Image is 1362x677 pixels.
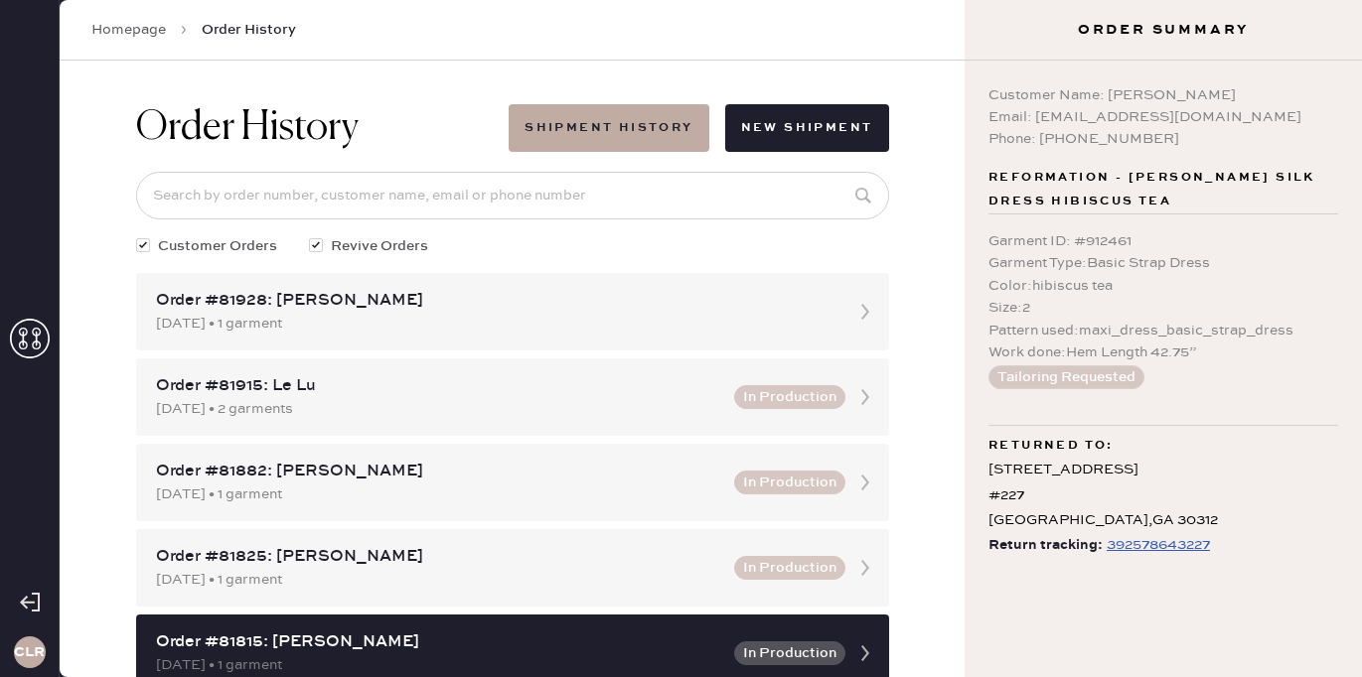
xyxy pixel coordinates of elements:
button: In Production [734,385,845,409]
div: [DATE] • 1 garment [156,654,722,676]
div: Order #81928: [PERSON_NAME] [156,289,833,313]
div: [STREET_ADDRESS] #227 [GEOGRAPHIC_DATA] , GA 30312 [988,458,1338,533]
h1: Order History [136,104,359,152]
h3: Order Summary [965,20,1362,40]
span: Order History [202,20,296,40]
button: In Production [734,556,845,580]
div: Order #81815: [PERSON_NAME] [156,630,722,654]
span: Return tracking: [988,533,1103,558]
button: New Shipment [725,104,889,152]
span: Revive Orders [331,235,428,257]
span: Returned to: [988,434,1114,458]
div: [DATE] • 1 garment [156,483,722,505]
div: [DATE] • 1 garment [156,313,833,335]
div: Garment Type : Basic Strap Dress [988,252,1338,274]
div: Size : 2 [988,297,1338,319]
div: Customer Name: [PERSON_NAME] [988,84,1338,106]
div: Color : hibiscus tea [988,275,1338,297]
input: Search by order number, customer name, email or phone number [136,172,889,219]
div: Pattern used : maxi_dress_basic_strap_dress [988,320,1338,341]
button: Tailoring Requested [988,365,1144,389]
div: Email: [EMAIL_ADDRESS][DOMAIN_NAME] [988,106,1338,128]
span: Customer Orders [158,235,277,257]
iframe: Front Chat [1268,588,1353,673]
div: Order #81825: [PERSON_NAME] [156,545,722,569]
h3: CLR [14,645,45,659]
div: Order #81915: Le Lu [156,374,722,398]
div: Work done : Hem Length 42.75” [988,341,1338,363]
button: In Production [734,641,845,665]
button: Shipment History [509,104,708,152]
button: In Production [734,471,845,494]
span: Reformation - [PERSON_NAME] silk dress hibiscus tea [988,166,1338,213]
div: Order #81882: [PERSON_NAME] [156,460,722,483]
div: [DATE] • 1 garment [156,569,722,591]
a: Homepage [91,20,166,40]
div: Phone: [PHONE_NUMBER] [988,128,1338,150]
div: https://www.fedex.com/apps/fedextrack/?tracknumbers=392578643227&cntry_code=US [1107,533,1210,557]
a: 392578643227 [1103,533,1210,558]
div: Garment ID : # 912461 [988,230,1338,252]
div: [DATE] • 2 garments [156,398,722,420]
